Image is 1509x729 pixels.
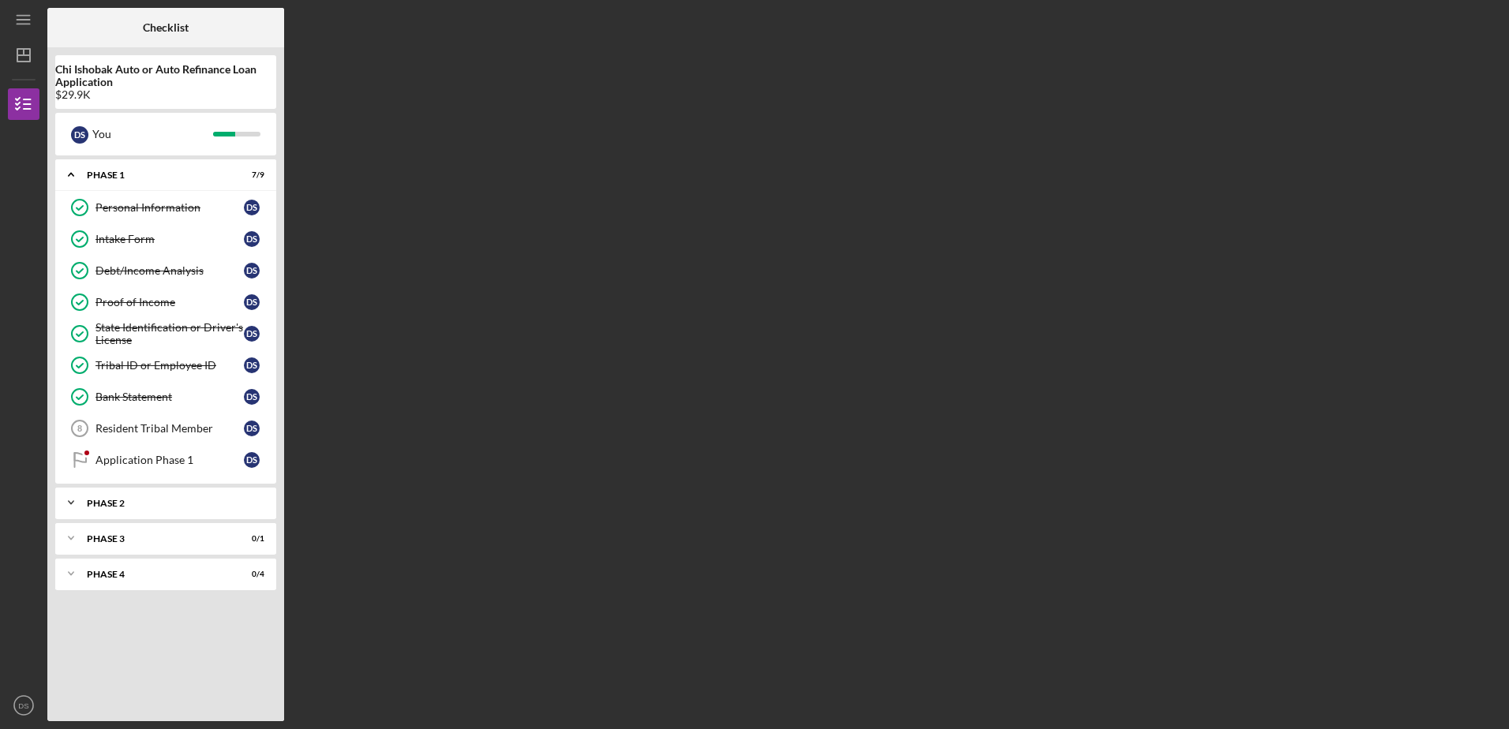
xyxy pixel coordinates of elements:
[95,391,244,403] div: Bank Statement
[95,359,244,372] div: Tribal ID or Employee ID
[244,294,260,310] div: D S
[8,690,39,721] button: DS
[244,357,260,373] div: D S
[244,263,260,279] div: D S
[95,454,244,466] div: Application Phase 1
[95,201,244,214] div: Personal Information
[55,63,276,88] b: Chi Ishobak Auto or Auto Refinance Loan Application
[63,192,268,223] a: Personal InformationDS
[63,444,268,476] a: Application Phase 1DS
[95,422,244,435] div: Resident Tribal Member
[63,413,268,444] a: 8Resident Tribal MemberDS
[55,88,276,101] div: $29.9K
[244,389,260,405] div: D S
[95,264,244,277] div: Debt/Income Analysis
[95,321,244,346] div: State Identification or Driver's License
[63,286,268,318] a: Proof of IncomeDS
[244,421,260,436] div: D S
[244,452,260,468] div: D S
[236,170,264,180] div: 7 / 9
[236,534,264,544] div: 0 / 1
[95,296,244,308] div: Proof of Income
[92,121,213,148] div: You
[87,534,225,544] div: Phase 3
[244,200,260,215] div: D S
[95,233,244,245] div: Intake Form
[244,326,260,342] div: D S
[63,255,268,286] a: Debt/Income AnalysisDS
[236,570,264,579] div: 0 / 4
[63,223,268,255] a: Intake FormDS
[244,231,260,247] div: D S
[143,21,189,34] b: Checklist
[63,318,268,350] a: State Identification or Driver's LicenseDS
[18,701,28,710] text: DS
[87,570,225,579] div: Phase 4
[71,126,88,144] div: D S
[77,424,82,433] tspan: 8
[63,381,268,413] a: Bank StatementDS
[87,499,256,508] div: Phase 2
[63,350,268,381] a: Tribal ID or Employee IDDS
[87,170,225,180] div: Phase 1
